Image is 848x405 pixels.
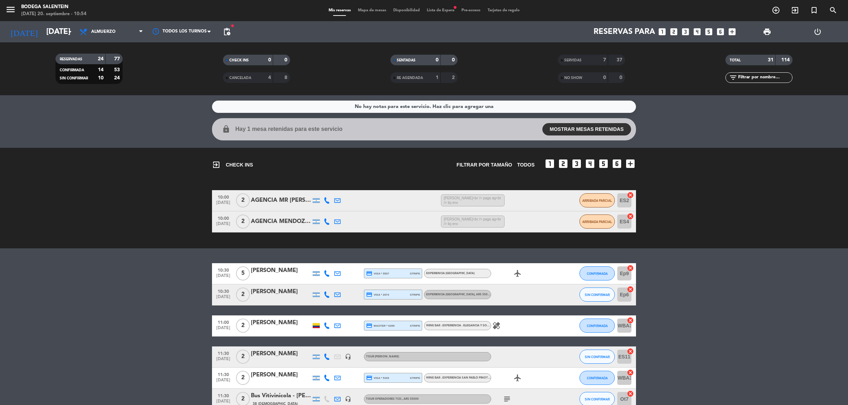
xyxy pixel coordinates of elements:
[222,125,230,133] i: lock
[627,317,634,324] i: cancel
[810,6,818,14] i: turned_in_not
[627,390,634,397] i: cancel
[236,371,250,385] span: 2
[829,6,837,14] i: search
[251,349,311,358] div: [PERSON_NAME]
[813,28,822,36] i: power_settings_new
[585,397,610,401] span: SIN CONFIRMAR
[251,196,311,205] div: AGENCIA MR [PERSON_NAME] (OUTBACK)
[236,319,250,333] span: 2
[345,353,351,360] i: headset_mic
[603,75,606,80] strong: 0
[214,200,232,208] span: [DATE]
[235,125,342,134] span: Hay 1 mesa retenidas para este servicio
[457,161,512,169] span: Filtrar por tamaño
[542,123,631,135] button: MOSTRAR MESAS RETENIDAS
[251,391,311,400] div: Bus Vitivinícola - [PERSON_NAME]
[214,378,232,386] span: [DATE]
[579,214,615,229] button: ARRIBADA PARCIAL
[214,391,232,399] span: 11:30
[763,28,771,36] span: print
[571,158,582,169] i: looks_3
[91,29,116,34] span: Almuerzo
[791,6,799,14] i: exit_to_app
[366,375,372,381] i: credit_card
[582,220,612,224] span: ARRIBADA PARCIAL
[251,318,311,327] div: [PERSON_NAME]
[603,58,606,62] strong: 7
[268,58,271,62] strong: 0
[230,24,235,28] span: fiber_manual_record
[66,28,74,36] i: arrow_drop_down
[21,4,87,11] div: Bodega Salentein
[503,395,511,403] i: subject
[236,214,250,229] span: 2
[517,161,535,169] span: TODOS
[236,193,250,207] span: 2
[669,27,678,36] i: looks_two
[366,398,419,400] span: Tour operadores tco.
[611,158,623,169] i: looks_6
[5,4,16,17] button: menu
[729,73,737,82] i: filter_list
[98,56,104,61] strong: 24
[587,272,608,276] span: CONFIRMADA
[544,158,555,169] i: looks_one
[366,291,372,298] i: credit_card
[681,27,690,36] i: looks_3
[214,370,232,378] span: 11:30
[284,58,289,62] strong: 0
[410,292,420,297] span: stripe
[453,5,457,10] span: fiber_manual_record
[617,58,624,62] strong: 37
[236,266,250,280] span: 5
[585,293,610,297] span: SIN CONFIRMAR
[5,24,43,40] i: [DATE]
[410,271,420,276] span: stripe
[21,11,87,18] div: [DATE] 20. septiembre - 10:54
[212,161,253,169] span: CHECK INS
[579,266,615,280] button: CONFIRMADA
[214,318,232,326] span: 11:00
[355,103,494,111] div: No hay notas para este servicio. Haz clic para agregar una
[325,8,354,12] span: Mis reservas
[98,75,104,80] strong: 10
[114,56,121,61] strong: 77
[426,376,496,379] span: WINE BAR - EXPERIENCIA SAN PABLO PINOT NOIR
[251,217,311,226] div: AGENCIA MENDOZA HOLIDAYS
[390,8,423,12] span: Disponibilidad
[627,265,634,272] i: cancel
[594,28,655,36] span: Reservas para
[492,321,501,330] i: healing
[212,161,220,169] i: exit_to_app
[402,398,419,400] span: , ARS 55000
[229,59,249,62] span: CHECK INS
[579,350,615,364] button: SIN CONFIRMAR
[475,293,491,296] span: , ARS 55000
[564,76,582,80] span: NO SHOW
[436,75,438,80] strong: 1
[236,288,250,302] span: 2
[458,8,484,12] span: Pre-acceso
[579,319,615,333] button: CONFIRMADA
[627,286,634,293] i: cancel
[426,272,475,275] span: Experiencia [GEOGRAPHIC_DATA]
[587,324,608,328] span: CONFIRMADA
[737,74,792,81] input: Filtrar por nombre...
[716,27,725,36] i: looks_6
[704,27,713,36] i: looks_5
[223,28,231,36] span: pending_actions
[397,59,416,62] span: SENTADAS
[229,76,251,80] span: CANCELADA
[426,324,541,327] span: WINE BAR - EXPERIENCIA - ELEGANCIA Y SOFISTICACIÓN [PERSON_NAME] DE UCO
[354,8,390,12] span: Mapa de mesas
[792,21,843,42] div: LOG OUT
[214,193,232,201] span: 10:00
[579,193,615,207] button: ARRIBADA PARCIAL
[366,270,372,277] i: credit_card
[345,396,351,402] i: headset_mic
[5,4,16,15] i: menu
[579,371,615,385] button: CONFIRMADA
[214,295,232,303] span: [DATE]
[214,266,232,274] span: 10:30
